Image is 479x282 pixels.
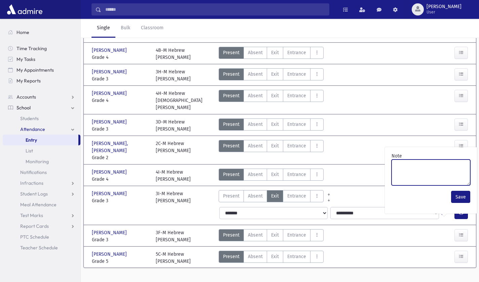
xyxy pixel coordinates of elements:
[3,54,80,65] a: My Tasks
[271,253,279,260] span: Exit
[271,121,279,128] span: Exit
[156,68,191,82] div: 3H-M Hebrew [PERSON_NAME]
[287,121,306,128] span: Entrance
[3,156,80,167] a: Monitoring
[248,121,263,128] span: Absent
[20,202,57,208] span: Meal Attendance
[92,190,128,197] span: [PERSON_NAME]
[248,232,263,239] span: Absent
[223,142,239,149] span: Present
[16,45,47,51] span: Time Tracking
[3,178,80,188] a: Infractions
[20,180,43,186] span: Infractions
[451,191,470,203] button: Save
[3,75,80,86] a: My Reports
[271,142,279,149] span: Exit
[427,4,462,9] span: [PERSON_NAME]
[287,192,306,200] span: Entrance
[392,152,402,160] label: Note
[3,242,80,253] a: Teacher Schedule
[92,97,149,104] span: Grade 4
[3,43,80,54] a: Time Tracking
[248,142,263,149] span: Absent
[219,90,324,111] div: AttTypes
[156,118,191,133] div: 3D-M Hebrew [PERSON_NAME]
[223,92,239,99] span: Present
[156,47,191,61] div: 4B-M Hebrew [PERSON_NAME]
[20,126,45,132] span: Attendance
[271,192,279,200] span: Exit
[16,105,31,111] span: School
[223,232,239,239] span: Present
[92,229,128,236] span: [PERSON_NAME]
[91,19,115,38] a: Single
[3,199,80,210] a: Meal Attendance
[287,253,306,260] span: Entrance
[219,229,324,243] div: AttTypes
[92,68,128,75] span: [PERSON_NAME]
[3,102,80,113] a: School
[92,90,128,97] span: [PERSON_NAME]
[16,29,29,35] span: Home
[248,253,263,260] span: Absent
[20,115,39,121] span: Students
[156,190,191,204] div: 3I-M Hebrew [PERSON_NAME]
[271,171,279,178] span: Exit
[3,188,80,199] a: Student Logs
[92,118,128,126] span: [PERSON_NAME]
[3,65,80,75] a: My Appointments
[156,251,191,265] div: 5C-M Hebrew [PERSON_NAME]
[92,54,149,61] span: Grade 4
[92,140,149,154] span: [PERSON_NAME], [PERSON_NAME]
[92,197,149,204] span: Grade 3
[92,47,128,54] span: [PERSON_NAME]
[156,90,213,111] div: 4H-M Hebrew [DEMOGRAPHIC_DATA][PERSON_NAME]
[427,9,462,15] span: User
[219,140,324,161] div: AttTypes
[92,176,149,183] span: Grade 4
[3,145,80,156] a: List
[20,223,49,229] span: Report Cards
[287,71,306,78] span: Entrance
[20,191,48,197] span: Student Logs
[16,94,36,100] span: Accounts
[156,169,191,183] div: 4I-M Hebrew [PERSON_NAME]
[271,232,279,239] span: Exit
[248,49,263,56] span: Absent
[287,232,306,239] span: Entrance
[223,253,239,260] span: Present
[219,190,324,204] div: AttTypes
[248,171,263,178] span: Absent
[26,158,49,165] span: Monitoring
[92,236,149,243] span: Grade 3
[219,169,324,183] div: AttTypes
[92,258,149,265] span: Grade 5
[223,49,239,56] span: Present
[3,27,80,38] a: Home
[26,148,33,154] span: List
[26,137,37,143] span: Entry
[219,47,324,61] div: AttTypes
[3,232,80,242] a: PTC Schedule
[223,171,239,178] span: Present
[92,126,149,133] span: Grade 3
[20,169,47,175] span: Notifications
[3,210,80,221] a: Test Marks
[16,67,54,73] span: My Appointments
[92,154,149,161] span: Grade 2
[223,192,239,200] span: Present
[223,71,239,78] span: Present
[287,92,306,99] span: Entrance
[20,212,43,218] span: Test Marks
[5,3,44,16] img: AdmirePro
[219,251,324,265] div: AttTypes
[136,19,169,38] a: Classroom
[20,234,49,240] span: PTC Schedule
[271,92,279,99] span: Exit
[271,71,279,78] span: Exit
[3,135,78,145] a: Entry
[3,113,80,124] a: Students
[248,92,263,99] span: Absent
[92,75,149,82] span: Grade 3
[271,49,279,56] span: Exit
